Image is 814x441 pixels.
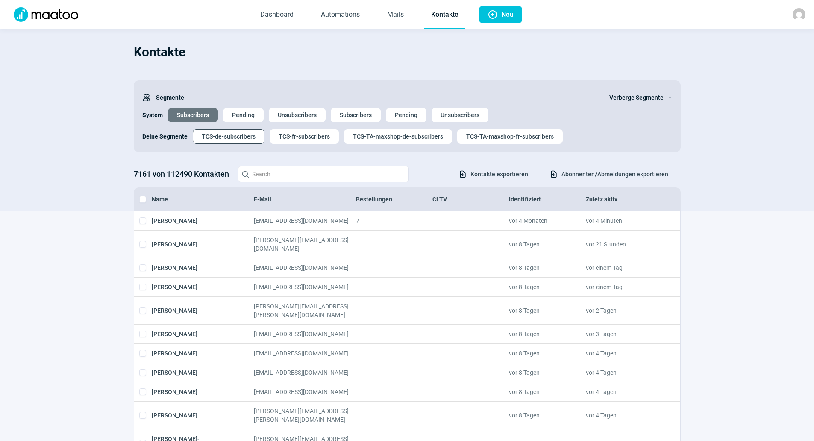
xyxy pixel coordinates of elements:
[152,216,254,225] div: [PERSON_NAME]
[586,216,662,225] div: vor 4 Minuten
[424,1,465,29] a: Kontakte
[270,129,339,144] button: TCS-fr-subscribers
[152,195,254,204] div: Name
[202,130,256,143] span: TCS-de-subscribers
[142,89,184,106] div: Segmente
[254,263,356,272] div: [EMAIL_ADDRESS][DOMAIN_NAME]
[541,167,677,181] button: Abonnenten/Abmeldungen exportieren
[509,216,585,225] div: vor 4 Monaten
[152,236,254,253] div: [PERSON_NAME]
[152,368,254,377] div: [PERSON_NAME]
[254,302,356,319] div: [PERSON_NAME][EMAIL_ADDRESS][PERSON_NAME][DOMAIN_NAME]
[441,108,479,122] span: Unsubscribers
[253,1,300,29] a: Dashboard
[509,302,585,319] div: vor 8 Tagen
[142,108,163,122] div: System
[254,368,356,377] div: [EMAIL_ADDRESS][DOMAIN_NAME]
[152,349,254,358] div: [PERSON_NAME]
[254,407,356,424] div: [PERSON_NAME][EMAIL_ADDRESS][PERSON_NAME][DOMAIN_NAME]
[432,195,509,204] div: CLTV
[232,108,255,122] span: Pending
[134,167,229,181] h3: 7161 von 112490 Kontakten
[509,368,585,377] div: vor 8 Tagen
[331,108,381,122] button: Subscribers
[586,349,662,358] div: vor 4 Tagen
[509,330,585,338] div: vor 8 Tagen
[152,330,254,338] div: [PERSON_NAME]
[470,167,528,181] span: Kontakte exportieren
[353,130,443,143] span: TCS-TA-maxshop-de-subscribers
[254,349,356,358] div: [EMAIL_ADDRESS][DOMAIN_NAME]
[152,407,254,424] div: [PERSON_NAME]
[509,236,585,253] div: vor 8 Tagen
[269,108,326,122] button: Unsubscribers
[380,1,411,29] a: Mails
[501,6,514,23] span: Neu
[152,283,254,291] div: [PERSON_NAME]
[609,92,664,103] span: Verberge Segmente
[509,283,585,291] div: vor 8 Tagen
[356,216,432,225] div: 7
[278,108,317,122] span: Unsubscribers
[509,263,585,272] div: vor 8 Tagen
[279,130,330,143] span: TCS-fr-subscribers
[340,108,372,122] span: Subscribers
[586,236,662,253] div: vor 21 Stunden
[561,167,668,181] span: Abonnenten/Abmeldungen exportieren
[586,195,662,204] div: Zuletz aktiv
[432,108,488,122] button: Unsubscribers
[466,130,554,143] span: TCS-TA-maxshop-fr-subscribers
[254,330,356,338] div: [EMAIL_ADDRESS][DOMAIN_NAME]
[450,167,537,181] button: Kontakte exportieren
[223,108,264,122] button: Pending
[344,129,452,144] button: TCS-TA-maxshop-de-subscribers
[509,349,585,358] div: vor 8 Tagen
[254,195,356,204] div: E-Mail
[254,236,356,253] div: [PERSON_NAME][EMAIL_ADDRESS][DOMAIN_NAME]
[793,8,805,21] img: avatar
[314,1,367,29] a: Automations
[586,330,662,338] div: vor 3 Tagen
[254,388,356,396] div: [EMAIL_ADDRESS][DOMAIN_NAME]
[152,263,254,272] div: [PERSON_NAME]
[134,38,681,67] h1: Kontakte
[238,166,409,182] input: Search
[586,263,662,272] div: vor einem Tag
[193,129,264,144] button: TCS-de-subscribers
[9,7,83,22] img: Logo
[479,6,522,23] button: Neu
[457,129,563,144] button: TCS-TA-maxshop-fr-subscribers
[586,302,662,319] div: vor 2 Tagen
[509,407,585,424] div: vor 8 Tagen
[254,283,356,291] div: [EMAIL_ADDRESS][DOMAIN_NAME]
[586,368,662,377] div: vor 4 Tagen
[509,388,585,396] div: vor 8 Tagen
[586,407,662,424] div: vor 4 Tagen
[152,388,254,396] div: [PERSON_NAME]
[386,108,426,122] button: Pending
[509,195,585,204] div: Identifiziert
[168,108,218,122] button: Subscribers
[395,108,417,122] span: Pending
[142,129,188,144] div: Deine Segmente
[177,108,209,122] span: Subscribers
[254,216,356,225] div: [EMAIL_ADDRESS][DOMAIN_NAME]
[356,195,432,204] div: Bestellungen
[152,302,254,319] div: [PERSON_NAME]
[586,283,662,291] div: vor einem Tag
[586,388,662,396] div: vor 4 Tagen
